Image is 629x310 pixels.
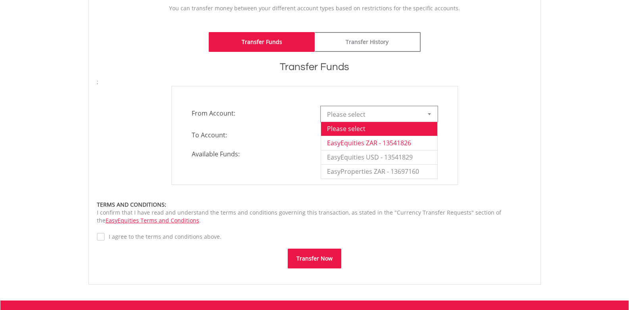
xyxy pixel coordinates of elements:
span: Available Funds: [186,150,315,159]
li: EasyEquities USD - 13541829 [321,150,437,164]
a: Transfer Funds [209,32,315,52]
p: You can transfer money between your different account types based on restrictions for the specifi... [97,4,533,12]
li: EasyEquities ZAR - 13541826 [321,136,437,150]
span: To Account: [186,128,315,142]
h1: Transfer Funds [97,60,533,74]
form: ; [97,78,533,268]
a: EasyEquities Terms and Conditions [106,217,199,224]
div: TERMS AND CONDITIONS: [97,201,533,209]
li: Please select [321,122,437,136]
button: Transfer Now [288,249,341,268]
a: Transfer History [315,32,421,52]
span: From Account: [186,106,315,120]
span: Please select [327,107,419,122]
li: EasyProperties ZAR - 13697160 [321,164,437,179]
div: I confirm that I have read and understand the terms and conditions governing this transaction, as... [97,201,533,224]
label: I agree to the terms and conditions above. [105,233,221,241]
